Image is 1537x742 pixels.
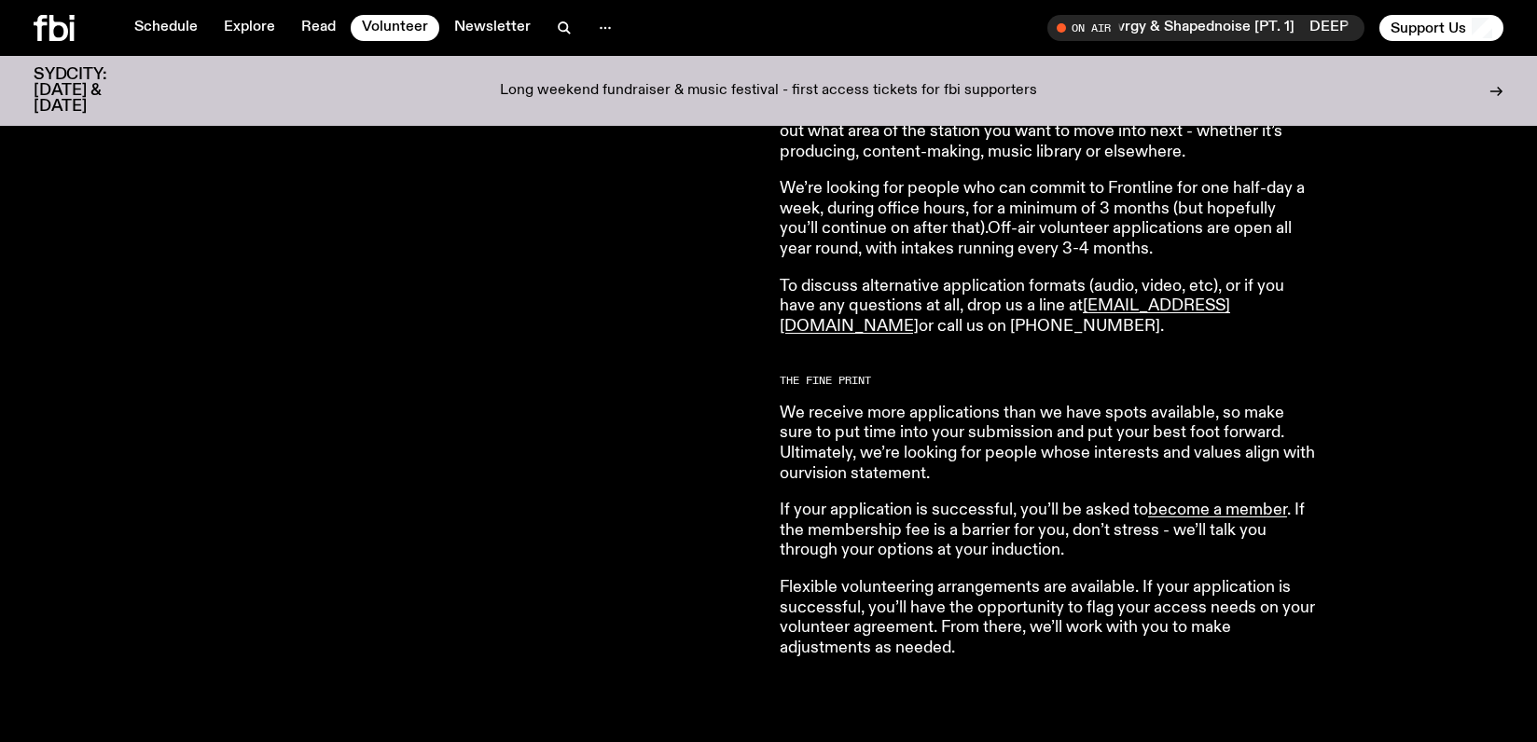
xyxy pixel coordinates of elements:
a: Read [290,15,347,41]
a: become a member [1148,502,1287,518]
button: On AirDEEP WEB X MITHRIL | feat. s280f, Litvrgy & Shapednoise [PT. 1]DEEP WEB X MITHRIL | feat. s... [1047,15,1364,41]
p: We receive more applications than we have spots available, so make sure to put time into your sub... [780,404,1317,484]
a: Explore [213,15,286,41]
p: If your application is successful, you’ll be asked to . If the membership fee is a barrier for yo... [780,501,1317,561]
a: vision statement. [804,465,930,482]
span: Support Us [1391,20,1466,36]
h3: SYDCITY: [DATE] & [DATE] [34,67,153,115]
p: Long weekend fundraiser & music festival - first access tickets for fbi supporters [500,83,1037,100]
p: Flexible volunteering arrangements are available. If your application is successful, you’ll have ... [780,578,1317,658]
button: Support Us [1379,15,1503,41]
p: To discuss alternative application formats (audio, video, etc), or if you have any questions at a... [780,277,1317,337]
a: Schedule [123,15,209,41]
a: Newsletter [443,15,542,41]
a: [EMAIL_ADDRESS][DOMAIN_NAME] [780,297,1230,335]
a: Volunteer [351,15,439,41]
p: We’re looking for people who can commit to Frontline for one half-day a week, during office hours... [780,179,1317,259]
h2: The Fine Print [780,376,1317,386]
